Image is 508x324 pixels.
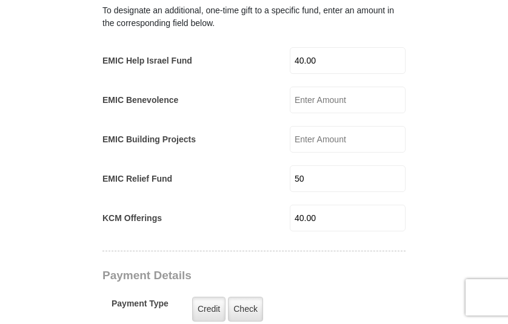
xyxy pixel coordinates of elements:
h5: Payment Type [112,299,169,315]
input: Enter Amount [290,126,406,153]
label: EMIC Building Projects [102,133,196,146]
h3: Payment Details [102,269,412,283]
label: EMIC Benevolence [102,94,178,107]
input: Enter Amount [290,165,406,192]
input: Enter Amount [290,205,406,231]
input: Enter Amount [290,87,406,113]
label: EMIC Help Israel Fund [102,55,192,67]
label: Credit [192,297,226,322]
label: KCM Offerings [102,212,162,225]
label: EMIC Relief Fund [102,173,172,185]
div: To designate an additional, one-time gift to a specific fund, enter an amount in the correspondin... [102,4,406,30]
label: Check [228,297,263,322]
input: Enter Amount [290,47,406,74]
